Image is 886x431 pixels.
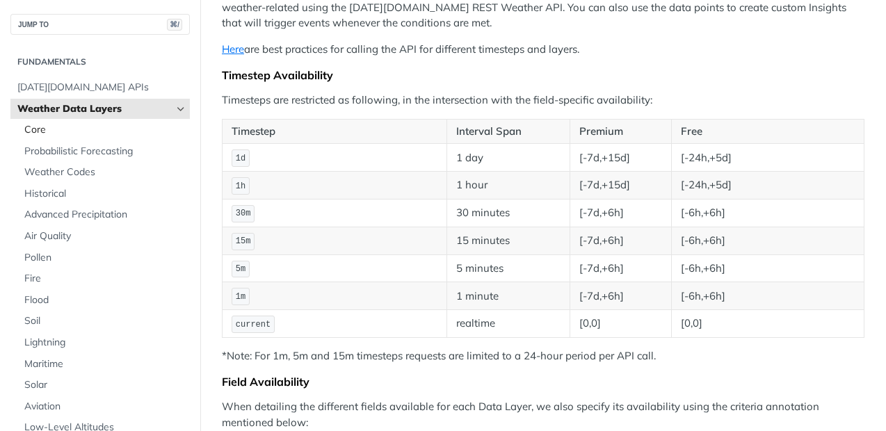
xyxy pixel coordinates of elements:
span: ⌘/ [167,19,182,31]
span: Historical [24,187,186,201]
a: Weather Data LayersHide subpages for Weather Data Layers [10,99,190,120]
td: [-24h,+5d] [672,172,864,200]
td: [0,0] [570,310,671,338]
span: 30m [236,209,251,218]
span: Weather Data Layers [17,102,172,116]
a: Advanced Precipitation [17,204,190,225]
span: 15m [236,236,251,246]
td: 1 minute [447,282,570,310]
button: JUMP TO⌘/ [10,14,190,35]
th: Free [672,119,864,144]
td: 1 hour [447,172,570,200]
a: Solar [17,375,190,396]
td: [-6h,+6h] [672,227,864,254]
a: Maritime [17,354,190,375]
h2: Fundamentals [10,56,190,68]
td: [-6h,+6h] [672,200,864,227]
td: [-7d,+6h] [570,282,671,310]
td: [-7d,+6h] [570,200,671,227]
td: 30 minutes [447,200,570,227]
a: Flood [17,290,190,311]
span: Advanced Precipitation [24,208,186,222]
td: [-7d,+15d] [570,172,671,200]
span: 1m [236,292,245,302]
span: Solar [24,378,186,392]
a: Here [222,42,244,56]
span: Maritime [24,357,186,371]
td: [-7d,+15d] [570,144,671,172]
a: Historical [17,184,190,204]
a: Weather Codes [17,162,190,183]
td: [-7d,+6h] [570,254,671,282]
a: Probabilistic Forecasting [17,141,190,162]
td: 5 minutes [447,254,570,282]
th: Premium [570,119,671,144]
a: Soil [17,311,190,332]
a: Pollen [17,247,190,268]
span: 1d [236,154,245,163]
p: *Note: For 1m, 5m and 15m timesteps requests are limited to a 24-hour period per API call. [222,348,864,364]
td: [0,0] [672,310,864,338]
p: Timesteps are restricted as following, in the intersection with the field-specific availability: [222,92,864,108]
span: Lightning [24,336,186,350]
span: current [236,320,271,330]
td: [-6h,+6h] [672,282,864,310]
p: are best practices for calling the API for different timesteps and layers. [222,42,864,58]
span: 5m [236,264,245,274]
span: Core [24,123,186,137]
button: Hide subpages for Weather Data Layers [175,104,186,115]
div: Field Availability [222,375,864,389]
span: Fire [24,272,186,286]
td: 1 day [447,144,570,172]
p: When detailing the different fields available for each Data Layer, we also specify its availabili... [222,399,864,430]
span: Pollen [24,251,186,265]
a: [DATE][DOMAIN_NAME] APIs [10,77,190,98]
span: [DATE][DOMAIN_NAME] APIs [17,81,186,95]
a: Core [17,120,190,140]
span: Probabilistic Forecasting [24,145,186,158]
td: realtime [447,310,570,338]
td: [-6h,+6h] [672,254,864,282]
span: Aviation [24,400,186,414]
a: Air Quality [17,226,190,247]
span: Air Quality [24,229,186,243]
span: Soil [24,314,186,328]
span: 1h [236,181,245,191]
th: Timestep [223,119,447,144]
td: 15 minutes [447,227,570,254]
td: [-24h,+5d] [672,144,864,172]
td: [-7d,+6h] [570,227,671,254]
div: Timestep Availability [222,68,864,82]
a: Lightning [17,332,190,353]
th: Interval Span [447,119,570,144]
span: Weather Codes [24,165,186,179]
span: Flood [24,293,186,307]
a: Aviation [17,396,190,417]
a: Fire [17,268,190,289]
